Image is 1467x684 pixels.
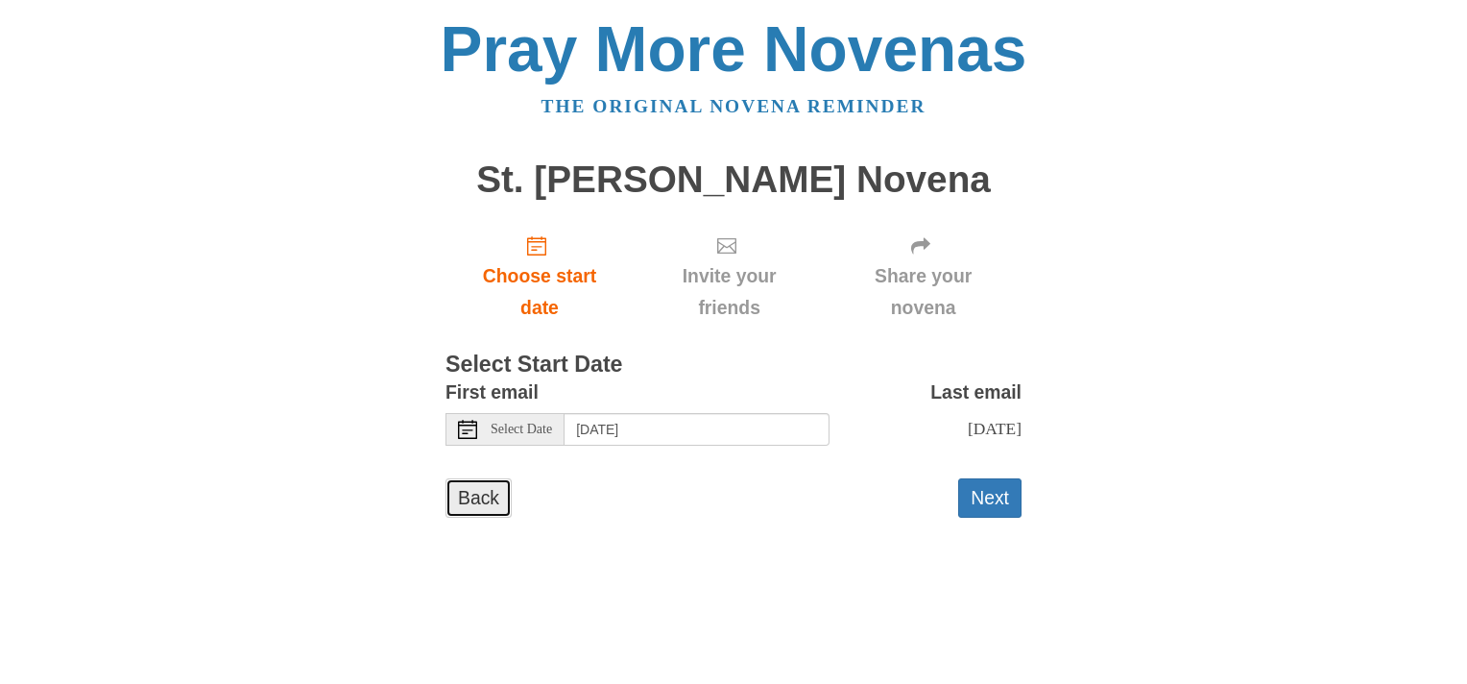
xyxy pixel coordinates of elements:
[825,219,1022,333] div: Click "Next" to confirm your start date first.
[491,423,552,436] span: Select Date
[634,219,825,333] div: Click "Next" to confirm your start date first.
[445,353,1022,378] h3: Select Start Date
[958,478,1022,518] button: Next
[445,478,512,518] a: Back
[653,260,806,324] span: Invite your friends
[445,219,634,333] a: Choose start date
[541,96,926,116] a: The original novena reminder
[465,260,614,324] span: Choose start date
[445,159,1022,201] h1: St. [PERSON_NAME] Novena
[930,377,1022,408] label: Last email
[441,13,1027,85] a: Pray More Novenas
[844,260,1002,324] span: Share your novena
[445,377,539,408] label: First email
[968,419,1022,438] span: [DATE]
